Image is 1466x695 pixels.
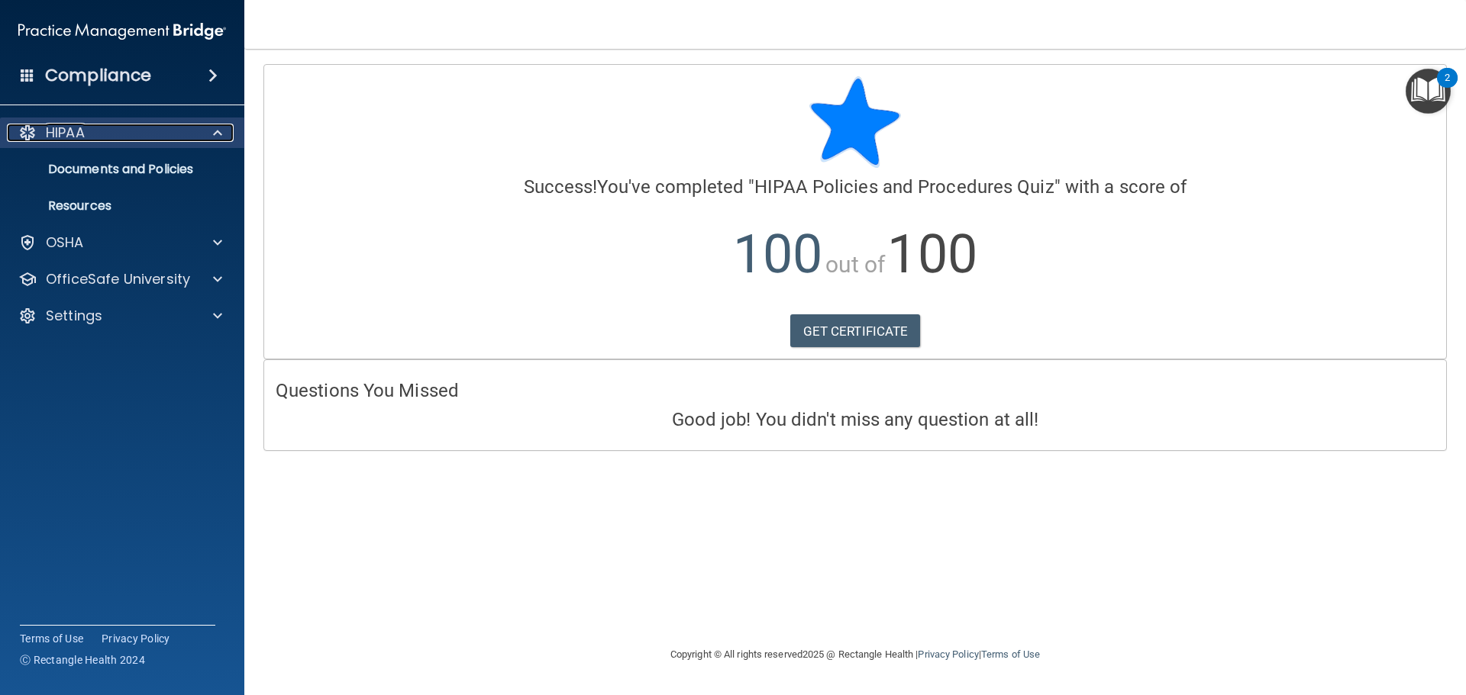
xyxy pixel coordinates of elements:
span: 100 [887,223,977,285]
span: Success! [524,176,598,198]
a: Privacy Policy [102,631,170,646]
a: Privacy Policy [918,648,978,660]
span: 100 [733,223,822,285]
p: Documents and Policies [10,162,218,177]
div: 2 [1445,78,1450,98]
p: OfficeSafe University [46,270,190,288]
a: HIPAA [18,124,222,142]
span: Ⓒ Rectangle Health 2024 [20,652,145,668]
h4: Questions You Missed [276,381,1435,401]
a: Terms of Use [20,631,83,646]
img: PMB logo [18,16,226,47]
span: HIPAA Policies and Procedures Quiz [754,176,1054,198]
div: Copyright © All rights reserved 2025 @ Rectangle Health | | [576,630,1134,679]
p: Resources [10,198,218,214]
h4: You've completed " " with a score of [276,177,1435,197]
span: out of [825,251,886,278]
a: GET CERTIFICATE [790,314,921,348]
button: Open Resource Center, 2 new notifications [1406,69,1451,114]
iframe: Drift Widget Chat Controller [1390,590,1448,648]
a: OSHA [18,233,222,252]
a: Terms of Use [981,648,1040,660]
p: OSHA [46,233,84,252]
img: blue-star-rounded.9d042014.png [809,76,901,168]
h4: Good job! You didn't miss any question at all! [276,410,1435,430]
p: Settings [46,307,102,325]
a: OfficeSafe University [18,270,222,288]
h4: Compliance [45,65,151,86]
a: Settings [18,307,222,325]
p: HIPAA [46,124,85,142]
